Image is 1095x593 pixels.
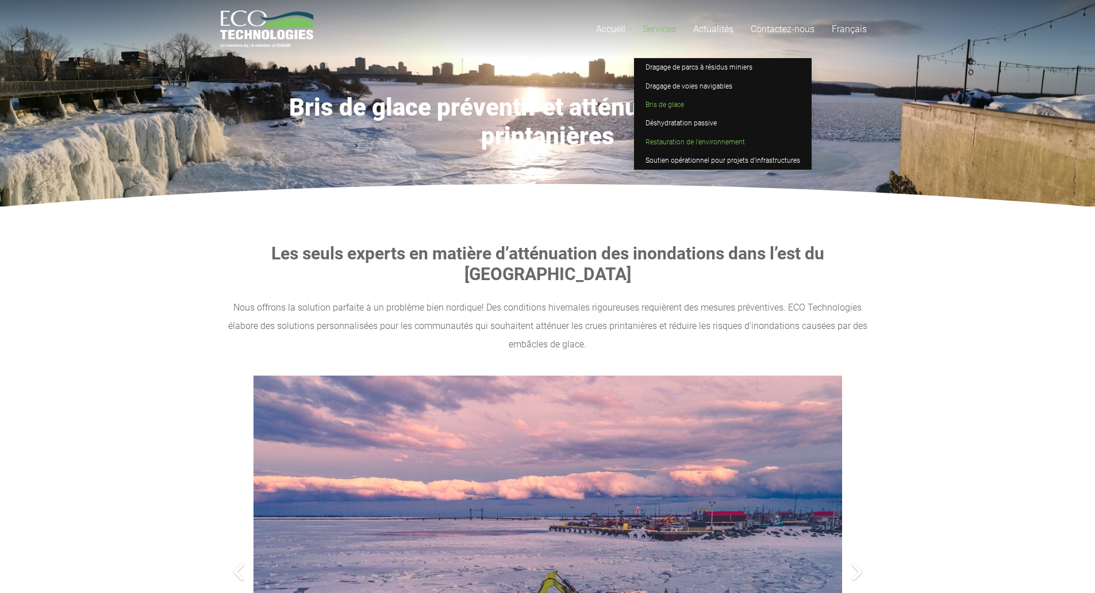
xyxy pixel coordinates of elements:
[646,119,717,127] span: Déshydratation passive
[646,82,732,90] span: Dragage de voies navigables
[646,63,752,71] span: Dragage de parcs à résidus miniers
[220,10,314,48] a: logo_EcoTech_ASDR_RGB
[634,114,812,132] a: Déshydratation passive
[634,151,812,170] a: Soutien opérationnel pour projets d’infrastructures
[220,299,875,354] p: Nous offrons la solution parfaite à un problème bien nordique! Des conditions hivernales rigoureu...
[646,101,684,109] span: Bris de glace
[634,95,812,114] a: Bris de glace
[596,24,625,35] span: Accueil
[832,24,867,35] span: Français
[634,133,812,151] a: Restauration de l’environnement
[751,24,814,35] span: Contactez-nous
[646,156,800,164] span: Soutien opérationnel pour projets d’infrastructures
[693,24,733,35] span: Actualités
[220,93,875,151] h1: Bris de glace préventif et atténuation des crues printanières
[634,58,812,76] a: Dragage de parcs à résidus miniers
[271,243,824,284] strong: Les seuls experts en matière d’atténuation des inondations dans l’est du [GEOGRAPHIC_DATA]
[646,138,745,146] span: Restauration de l’environnement
[643,24,676,35] span: Services
[634,76,812,95] a: Dragage de voies navigables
